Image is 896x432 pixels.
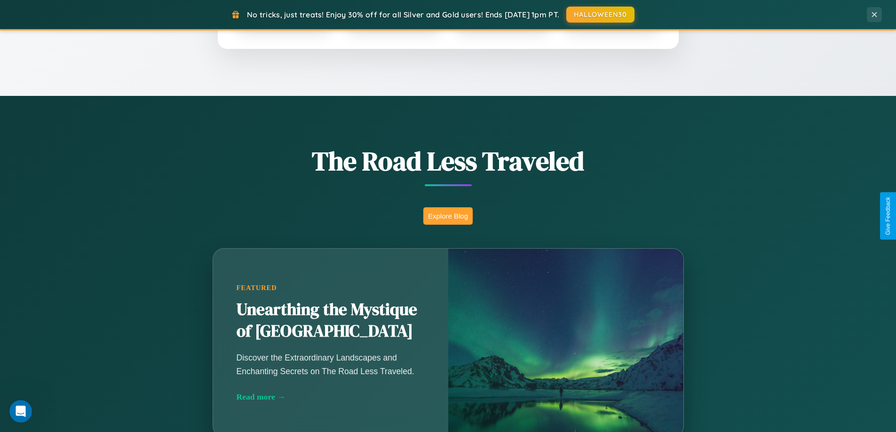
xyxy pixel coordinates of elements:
button: HALLOWEEN30 [566,7,634,23]
div: Featured [237,284,425,292]
button: Explore Blog [423,207,473,225]
p: Discover the Extraordinary Landscapes and Enchanting Secrets on The Road Less Traveled. [237,351,425,377]
span: No tricks, just treats! Enjoy 30% off for all Silver and Gold users! Ends [DATE] 1pm PT. [247,10,559,19]
h2: Unearthing the Mystique of [GEOGRAPHIC_DATA] [237,299,425,342]
div: Read more → [237,392,425,402]
h1: The Road Less Traveled [166,143,730,179]
iframe: Intercom live chat [9,400,32,423]
div: Give Feedback [885,197,891,235]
